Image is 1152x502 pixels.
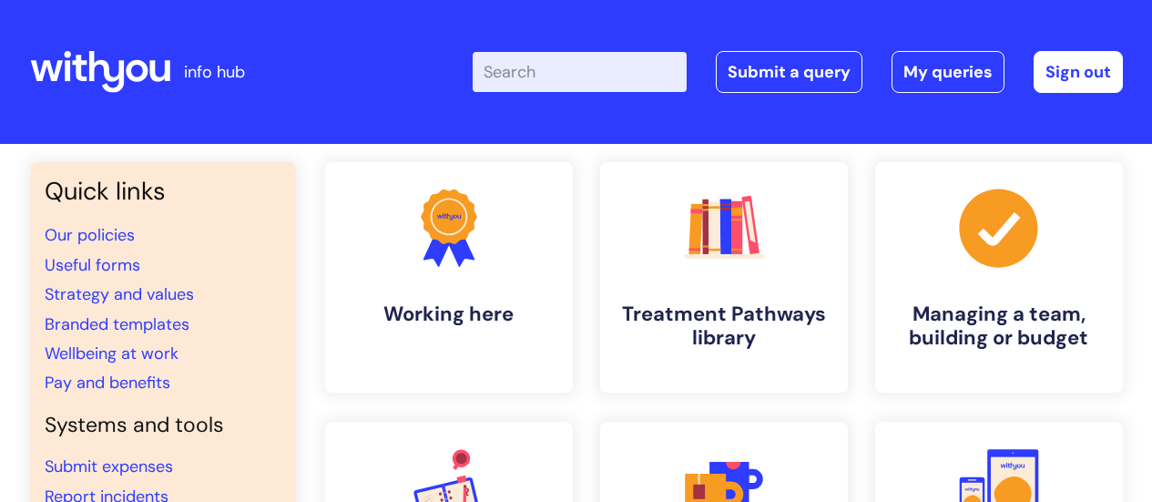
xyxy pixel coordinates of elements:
input: Search [473,52,687,92]
a: Branded templates [45,313,189,335]
h4: Treatment Pathways library [615,302,833,351]
h4: Managing a team, building or budget [890,302,1108,351]
p: info hub [184,57,245,87]
h4: Working here [340,302,558,326]
a: Useful forms [45,254,140,276]
a: Our policies [45,224,135,246]
h3: Quick links [45,177,281,206]
a: Submit a query [716,51,862,93]
a: Treatment Pathways library [600,162,848,393]
a: Wellbeing at work [45,343,178,364]
h4: Systems and tools [45,413,281,438]
a: Sign out [1034,51,1123,93]
a: Managing a team, building or budget [875,162,1123,393]
a: My queries [892,51,1004,93]
a: Pay and benefits [45,372,170,394]
a: Working here [325,162,573,393]
div: | - [473,51,1123,93]
a: Submit expenses [45,456,173,477]
a: Strategy and values [45,283,194,305]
